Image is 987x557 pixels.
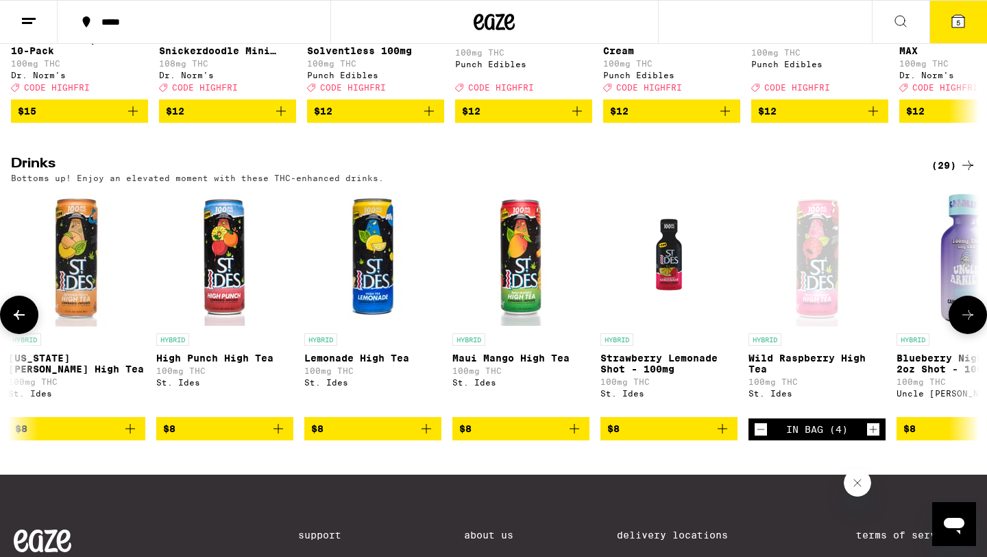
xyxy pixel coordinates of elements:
[786,424,848,435] div: In Bag (4)
[166,106,184,117] span: $12
[304,366,441,375] p: 100mg THC
[8,189,145,417] a: Open page for Georgia Peach High Tea from St. Ides
[844,469,871,497] iframe: Close message
[8,389,145,398] div: St. Ides
[751,60,888,69] div: Punch Edibles
[11,34,148,56] p: Chocolate Chip Cookie 10-Pack
[156,366,293,375] p: 100mg THC
[603,99,740,123] button: Add to bag
[452,366,589,375] p: 100mg THC
[159,99,296,123] button: Add to bag
[764,84,830,93] span: CODE HIGHFRI
[11,59,148,68] p: 100mg THC
[311,423,324,434] span: $8
[18,106,36,117] span: $15
[455,48,592,57] p: 100mg THC
[897,333,929,346] p: HYBRID
[314,106,332,117] span: $12
[159,71,296,80] div: Dr. Norm's
[912,84,978,93] span: CODE HIGHFRI
[931,157,976,174] a: (29)
[304,378,441,387] div: St. Ides
[8,417,145,440] button: Add to bag
[320,84,386,93] span: CODE HIGHFRI
[603,59,740,68] p: 100mg THC
[929,1,987,43] button: 5
[464,530,513,541] a: About Us
[8,10,99,21] span: Hi. Need any help?
[159,59,296,68] p: 108mg THC
[304,189,441,417] a: Open page for Lemonade High Tea from St. Ides
[163,423,175,434] span: $8
[307,59,444,68] p: 100mg THC
[600,389,738,398] div: St. Ides
[856,530,973,541] a: Terms of Service
[11,157,909,174] h2: Drinks
[8,189,145,327] img: St. Ides - Georgia Peach High Tea
[156,417,293,440] button: Add to bag
[754,423,768,436] button: Decrement
[156,333,189,346] p: HYBRID
[459,423,472,434] span: $8
[159,34,296,56] p: Max Dose: Snickerdoodle Mini Cookie - Indica
[11,71,148,80] div: Dr. Norm's
[307,99,444,123] button: Add to bag
[956,19,960,27] span: 5
[156,353,293,364] p: High Punch High Tea
[172,84,238,93] span: CODE HIGHFRI
[24,84,90,93] span: CODE HIGHFRI
[11,99,148,123] button: Add to bag
[758,106,777,117] span: $12
[452,353,589,364] p: Maui Mango High Tea
[455,60,592,69] div: Punch Edibles
[748,377,886,386] p: 100mg THC
[452,189,589,327] img: St. Ides - Maui Mango High Tea
[600,189,738,417] a: Open page for Strawberry Lemonade Shot - 100mg from St. Ides
[603,71,740,80] div: Punch Edibles
[616,84,682,93] span: CODE HIGHFRI
[452,189,589,417] a: Open page for Maui Mango High Tea from St. Ides
[304,333,337,346] p: HYBRID
[751,48,888,57] p: 100mg THC
[748,353,886,375] p: Wild Raspberry High Tea
[11,174,384,182] p: Bottoms up! Enjoy an elevated moment with these THC-enhanced drinks.
[610,106,629,117] span: $12
[307,71,444,80] div: Punch Edibles
[748,333,781,346] p: HYBRID
[156,378,293,387] div: St. Ides
[307,34,444,56] p: SF Milk Chocolate Solventless 100mg
[452,333,485,346] p: HYBRID
[455,99,592,123] button: Add to bag
[304,417,441,440] button: Add to bag
[15,423,27,434] span: $8
[462,106,480,117] span: $12
[600,377,738,386] p: 100mg THC
[617,530,753,541] a: Delivery Locations
[8,333,41,346] p: HYBRID
[607,423,620,434] span: $8
[468,84,534,93] span: CODE HIGHFRI
[748,389,886,398] div: St. Ides
[452,417,589,440] button: Add to bag
[304,353,441,364] p: Lemonade High Tea
[906,106,925,117] span: $12
[452,378,589,387] div: St. Ides
[156,189,293,327] img: St. Ides - High Punch High Tea
[866,423,880,436] button: Increment
[8,377,145,386] p: 100mg THC
[600,189,738,327] img: St. Ides - Strawberry Lemonade Shot - 100mg
[603,34,740,56] p: Solventless Cookies N' Cream
[298,530,360,541] a: Support
[600,353,738,375] p: Strawberry Lemonade Shot - 100mg
[748,189,886,418] a: Open page for Wild Raspberry High Tea from St. Ides
[600,333,633,346] p: HYBRID
[8,353,145,375] p: [US_STATE][PERSON_NAME] High Tea
[903,423,916,434] span: $8
[600,417,738,440] button: Add to bag
[304,189,441,327] img: St. Ides - Lemonade High Tea
[932,502,976,546] iframe: Button to launch messaging window
[156,189,293,417] a: Open page for High Punch High Tea from St. Ides
[751,99,888,123] button: Add to bag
